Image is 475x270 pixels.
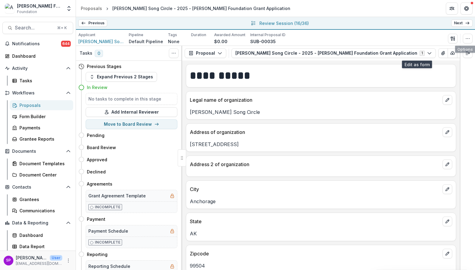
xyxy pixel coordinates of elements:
button: Open Workflows [2,88,73,98]
p: Address of organization [190,128,440,136]
p: Awarded Amount [214,32,245,38]
div: Tasks [19,77,68,84]
p: [PERSON_NAME] [16,255,47,261]
p: Incomplete [95,240,121,245]
button: More [65,257,72,264]
button: Partners [446,2,458,15]
button: Move to Board Review [86,119,177,129]
p: Review Session ( 16/36 ) [259,20,309,26]
button: Open Data & Reporting [2,218,73,228]
button: Open entity switcher [65,2,73,15]
button: Add Internal Reviewer [86,107,177,117]
a: Dashboard [2,51,73,61]
nav: breadcrumb [78,4,293,13]
a: Form Builder [10,111,73,121]
p: AK [190,230,452,237]
h4: Payment [87,216,105,222]
div: [PERSON_NAME] Song Circle - 2025 - [PERSON_NAME] Foundation Grant Application [112,5,290,12]
a: Document Center [10,170,73,180]
a: Document Templates [10,159,73,169]
p: Zipcode [190,250,440,257]
div: Data Report [19,243,68,250]
a: Previous [78,19,107,27]
div: Dashboard [12,53,68,59]
h5: No tasks to complete in this stage [88,96,175,102]
h5: Reporting Schedule [88,263,130,269]
button: Edit as form [457,48,467,58]
div: Dashboard [19,232,68,238]
h4: In Review [87,84,108,91]
div: Document Templates [19,160,68,167]
span: Data & Reporting [12,220,63,226]
span: Notifications [12,41,61,46]
p: Address 2 of organization [190,161,440,168]
button: [PERSON_NAME] Song Circle - 2025 - [PERSON_NAME] Foundation Grant Application1 [231,48,436,58]
button: edit [443,249,452,258]
p: Pipeline [129,32,143,38]
h4: Approved [87,156,107,163]
span: 0 [95,50,103,57]
div: [PERSON_NAME] Foundation [17,3,62,9]
p: Tags [168,32,177,38]
p: [STREET_ADDRESS] [190,141,452,148]
button: edit [443,217,452,226]
div: Grantees [19,196,68,203]
div: Proposals [19,102,68,108]
a: Communications [10,206,73,216]
a: Dashboard [10,230,73,240]
span: Foundation [17,9,37,15]
button: Search... [2,22,73,34]
button: Proposal [185,48,226,58]
h4: Board Review [87,144,116,151]
span: Search... [15,25,53,31]
span: Contacts [12,185,63,190]
button: Toggle View Cancelled Tasks [169,48,179,58]
p: Default Pipeline [129,38,163,45]
p: Duration [191,32,206,38]
button: View Attached Files [438,48,448,58]
p: Applicant [78,32,95,38]
p: SUB-00035 [250,38,276,45]
div: Proposals [81,5,102,12]
p: 99504 [190,262,452,269]
span: Activity [12,66,63,71]
button: Expand Previous 2 Stages [86,72,157,82]
button: Get Help [460,2,473,15]
p: [EMAIL_ADDRESS][DOMAIN_NAME] [16,261,62,266]
p: $0.00 [214,38,227,45]
h4: Agreements [87,181,112,187]
a: Tasks [10,76,73,86]
button: Open Documents [2,146,73,156]
span: [PERSON_NAME] Song Circle [78,38,124,45]
p: Anchorage [190,198,452,205]
div: Sara Perman [6,258,11,262]
button: edit [443,184,452,194]
p: Internal Proposal ID [250,32,285,38]
h3: Tasks [80,51,92,56]
span: Workflows [12,91,63,96]
button: Notifications644 [2,39,73,49]
button: edit [443,159,452,169]
p: None [168,38,179,45]
p: Legal name of organization [190,96,440,104]
a: Proposals [78,4,104,13]
a: Grantee Reports [10,134,73,144]
button: Expand right [463,48,473,58]
a: Proposals [10,100,73,110]
a: Grantees [10,194,73,204]
p: State [190,218,440,225]
span: 644 [61,41,71,47]
h4: Declined [87,169,106,175]
button: edit [443,95,452,105]
div: Grantee Reports [19,136,68,142]
span: Documents [12,149,63,154]
a: Payments [10,123,73,133]
a: Next [451,19,473,27]
div: ⌘ + K [56,25,68,31]
div: Form Builder [19,113,68,120]
button: Open Activity [2,63,73,73]
h4: Reporting [87,251,108,258]
h5: Grant Agreement Template [88,193,146,199]
button: All submissions [250,19,257,27]
h5: Payment Schedule [88,228,128,234]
